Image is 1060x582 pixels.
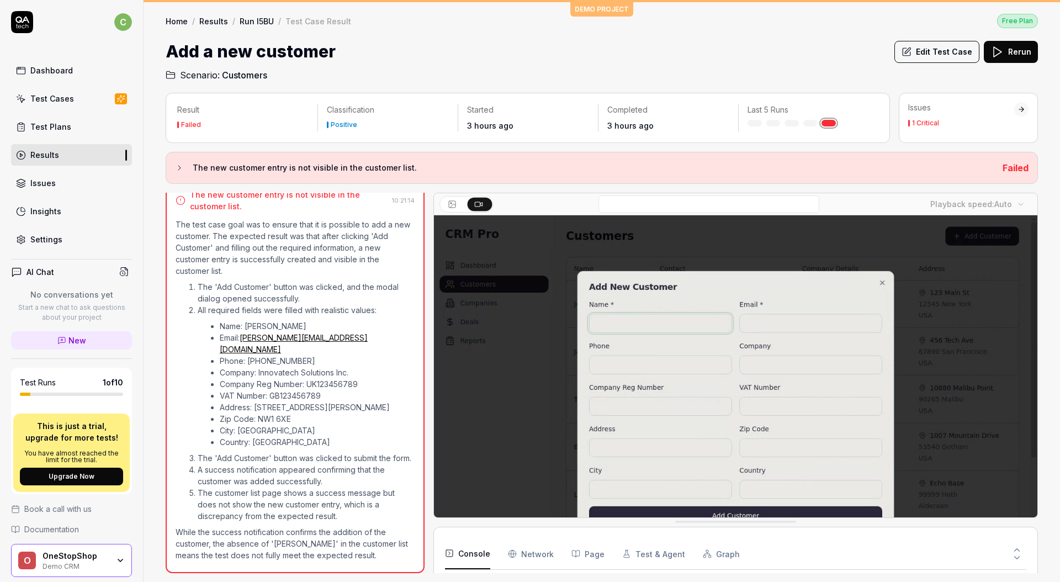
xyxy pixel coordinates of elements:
[222,68,267,82] span: Customers
[20,378,56,388] h5: Test Runs
[199,15,228,27] a: Results
[24,523,79,535] span: Documentation
[220,390,415,401] li: VAT Number: GB123456789
[467,121,513,130] time: 3 hours ago
[894,41,979,63] button: Edit Test Case
[220,378,415,390] li: Company Reg Number: UK123456789
[445,538,490,569] button: Console
[392,197,415,204] time: 10:21:14
[232,15,235,27] div: /
[68,335,86,346] span: New
[220,436,415,448] li: Country: [GEOGRAPHIC_DATA]
[30,205,61,217] div: Insights
[198,464,415,487] li: A success notification appeared confirming that the customer was added successfully.
[997,13,1038,28] button: Free Plan
[24,503,92,515] span: Book a call with us
[240,15,274,27] a: Run I5BU
[30,177,56,189] div: Issues
[220,355,415,367] li: Phone: [PHONE_NUMBER]
[176,219,415,277] p: The test case goal was to ensure that it is possible to add a new customer. The expected result w...
[508,538,554,569] button: Network
[11,523,132,535] a: Documentation
[327,104,449,115] p: Classification
[30,121,71,133] div: Test Plans
[198,487,415,522] li: The customer list page shows a success message but does not show the new customer entry, which is...
[11,331,132,350] a: New
[220,425,415,436] li: City: [GEOGRAPHIC_DATA]
[220,413,415,425] li: Zip Code: NW1 6XE
[175,161,994,174] button: The new customer entry is not visible in the customer list.
[20,450,123,463] p: You have almost reached the limit for the trial.
[331,121,357,128] div: Positive
[11,200,132,222] a: Insights
[198,304,415,450] li: All required fields were filled with realistic values:
[220,401,415,413] li: Address: [STREET_ADDRESS][PERSON_NAME]
[748,104,870,115] p: Last 5 Runs
[703,538,740,569] button: Graph
[103,377,123,388] span: 1 of 10
[43,551,109,561] div: OneStopShop
[11,289,132,300] p: No conversations yet
[11,144,132,166] a: Results
[18,552,36,569] span: O
[930,198,1012,210] div: Playback speed:
[30,93,74,104] div: Test Cases
[11,229,132,250] a: Settings
[190,189,388,212] div: The new customer entry is not visible in the customer list.
[984,41,1038,63] button: Rerun
[467,104,589,115] p: Started
[908,102,1014,113] div: Issues
[114,13,132,31] span: c
[11,172,132,194] a: Issues
[11,544,132,577] button: OOneStopShopDemo CRM
[20,468,123,485] button: Upgrade Now
[166,39,336,64] h1: Add a new customer
[997,14,1038,28] div: Free Plan
[607,104,729,115] p: Completed
[607,121,654,130] time: 3 hours ago
[166,68,267,82] a: Scenario:Customers
[220,332,415,355] li: Email:
[26,266,54,278] h4: AI Chat
[622,538,685,569] button: Test & Agent
[178,68,220,82] span: Scenario:
[912,120,939,126] div: 1 Critical
[1003,162,1029,173] span: Failed
[30,234,62,245] div: Settings
[278,15,281,27] div: /
[30,149,59,161] div: Results
[11,88,132,109] a: Test Cases
[166,15,188,27] a: Home
[285,15,351,27] div: Test Case Result
[220,333,368,354] a: [PERSON_NAME][EMAIL_ADDRESS][DOMAIN_NAME]
[11,303,132,322] p: Start a new chat to ask questions about your project
[114,11,132,33] button: c
[571,538,605,569] button: Page
[177,104,309,115] p: Result
[20,420,123,443] p: This is just a trial, upgrade for more tests!
[198,452,415,464] li: The 'Add Customer' button was clicked to submit the form.
[11,116,132,137] a: Test Plans
[176,526,415,561] p: While the success notification confirms the addition of the customer, the absence of '[PERSON_NAM...
[181,121,201,128] div: Failed
[220,367,415,378] li: Company: Innovatech Solutions Inc.
[192,15,195,27] div: /
[43,561,109,570] div: Demo CRM
[11,503,132,515] a: Book a call with us
[30,65,73,76] div: Dashboard
[220,320,415,332] li: Name: [PERSON_NAME]
[11,60,132,81] a: Dashboard
[193,161,994,174] h3: The new customer entry is not visible in the customer list.
[198,281,415,304] li: The 'Add Customer' button was clicked, and the modal dialog opened successfully.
